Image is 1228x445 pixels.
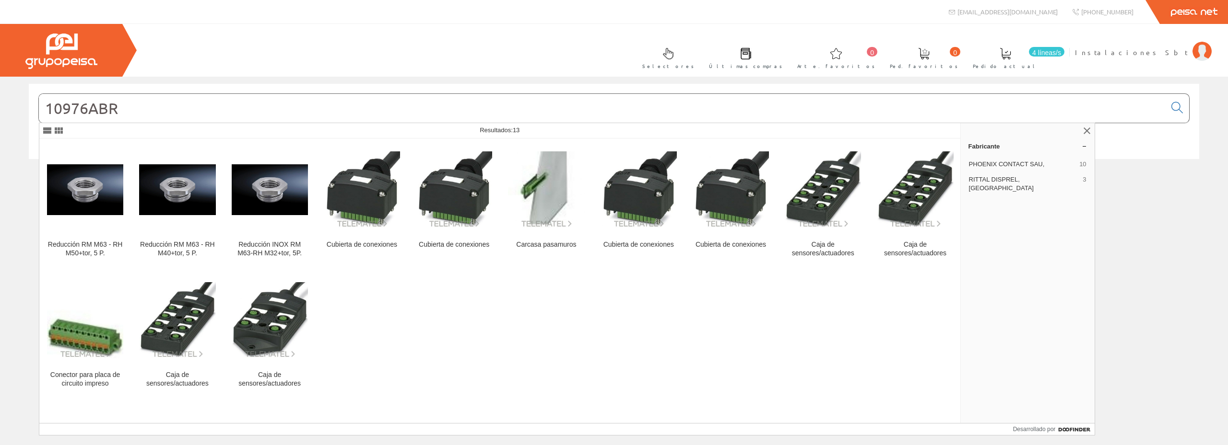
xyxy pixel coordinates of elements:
[969,160,1045,168] font: PHOENIX CONTACT SAU,
[709,62,782,69] font: Últimas compras
[890,62,958,69] font: Ped. favoritos
[699,40,787,75] a: Últimas compras
[963,40,1067,75] a: 4 líneas/s Pedido actual
[224,139,316,269] a: Reducción INOX RM M63-RH M32+tor, 5P. Reducción INOX RM M63-RH M32+tor, 5P.
[50,371,120,387] font: Conector para placa de circuito impreso
[968,143,1000,150] font: Fabricante
[48,240,123,257] font: Reducción RM M63 - RH M50+tor, 5 P.
[785,151,861,228] img: Caja de sensores/actuadores
[419,240,489,248] font: Cubierta de conexiones
[146,371,209,387] font: Caja de sensores/actuadores
[1013,426,1056,433] font: Desarrollado por
[953,49,957,57] font: 0
[593,139,685,269] a: Cubierta de conexiones Cubierta de conexiones
[408,139,500,269] a: Cubierta de conexiones Cubierta de conexiones
[237,240,302,257] font: Reducción INOX RM M63-RH M32+tor, 5P.
[47,282,123,358] img: Conector para placa de circuito impreso
[140,240,215,257] font: Reducción RM M63 - RH M40+tor, 5 P.
[633,40,699,75] a: Selectores
[1075,48,1188,57] font: Instalaciones Sbt
[316,139,408,269] a: Cubierta de conexiones Cubierta de conexiones
[508,151,584,228] img: Carcasa pasamuros
[797,62,875,69] font: Arte. favoritos
[870,49,874,57] font: 0
[513,126,520,134] font: 13
[39,94,1166,123] input: Buscar...
[603,240,674,248] font: Cubierta de conexiones
[39,269,131,399] a: Conector para placa de circuito impreso Conector para placa de circuito impreso
[131,269,223,399] a: Caja de sensores/actuadores Caja de sensores/actuadores
[869,139,961,269] a: Caja de sensores/actuadores Caja de sensores/actuadores
[516,240,576,248] font: Carcasa pasamuros
[327,240,397,248] font: Cubierta de conexiones
[685,139,777,269] a: Cubierta de conexiones Cubierta de conexiones
[1013,423,1095,435] a: Desarrollado por
[601,151,677,228] img: Cubierta de conexiones
[500,139,592,269] a: Carcasa pasamuros Carcasa pasamuros
[973,62,1038,69] font: Pedido actual
[1079,160,1086,168] font: 10
[47,164,123,215] img: Reducción RM M63 - RH M50+tor, 5 P.
[642,62,694,69] font: Selectores
[877,151,953,228] img: Caja de sensores/actuadores
[324,151,400,228] img: Cubierta de conexiones
[693,151,769,228] img: Cubierta de conexiones
[131,139,223,269] a: Reducción RM M63 - RH M40+tor, 5 P. Reducción RM M63 - RH M40+tor, 5 P.
[1081,8,1134,16] font: [PHONE_NUMBER]
[1075,40,1212,49] a: Instalaciones Sbt
[969,176,1034,192] font: RITTAL DISPREL, [GEOGRAPHIC_DATA]
[1032,49,1061,57] font: 4 líneas/s
[25,34,97,69] img: Grupo Peisa
[232,282,308,358] img: Caja de sensores/actuadores
[139,282,215,358] img: Caja de sensores/actuadores
[232,164,308,215] img: Reducción INOX RM M63-RH M32+tor, 5P.
[957,8,1058,16] font: [EMAIL_ADDRESS][DOMAIN_NAME]
[1083,176,1086,183] font: 3
[696,240,766,248] font: Cubierta de conexiones
[139,164,215,215] img: Reducción RM M63 - RH M40+tor, 5 P.
[961,138,1095,154] a: Fabricante
[238,371,301,387] font: Caja de sensores/actuadores
[777,139,869,269] a: Caja de sensores/actuadores Caja de sensores/actuadores
[792,240,854,257] font: Caja de sensores/actuadores
[480,126,513,134] font: Resultados:
[884,240,946,257] font: Caja de sensores/actuadores
[416,151,492,228] img: Cubierta de conexiones
[224,269,316,399] a: Caja de sensores/actuadores Caja de sensores/actuadores
[39,139,131,269] a: Reducción RM M63 - RH M50+tor, 5 P. Reducción RM M63 - RH M50+tor, 5 P.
